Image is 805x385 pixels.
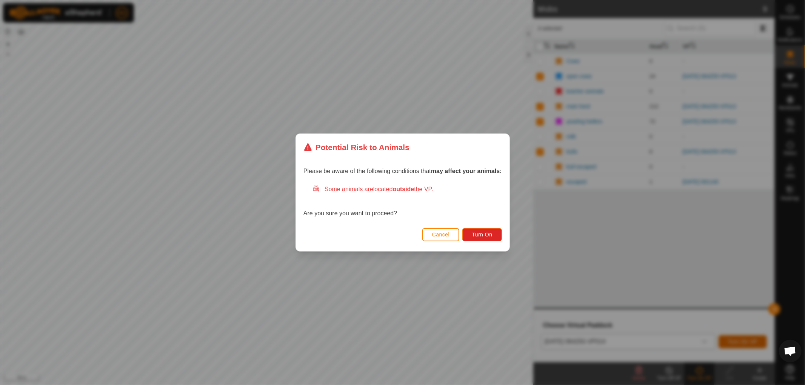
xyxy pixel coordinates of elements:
[462,228,502,241] button: Turn On
[303,185,502,218] div: Are you sure you want to proceed?
[303,141,409,153] div: Potential Risk to Animals
[472,232,492,238] span: Turn On
[432,232,449,238] span: Cancel
[431,168,502,174] strong: may affect your animals:
[373,186,433,192] span: located the VP.
[392,186,414,192] strong: outside
[312,185,502,194] div: Some animals are
[422,228,459,241] button: Cancel
[779,340,802,362] div: Open chat
[303,168,502,174] span: Please be aware of the following conditions that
